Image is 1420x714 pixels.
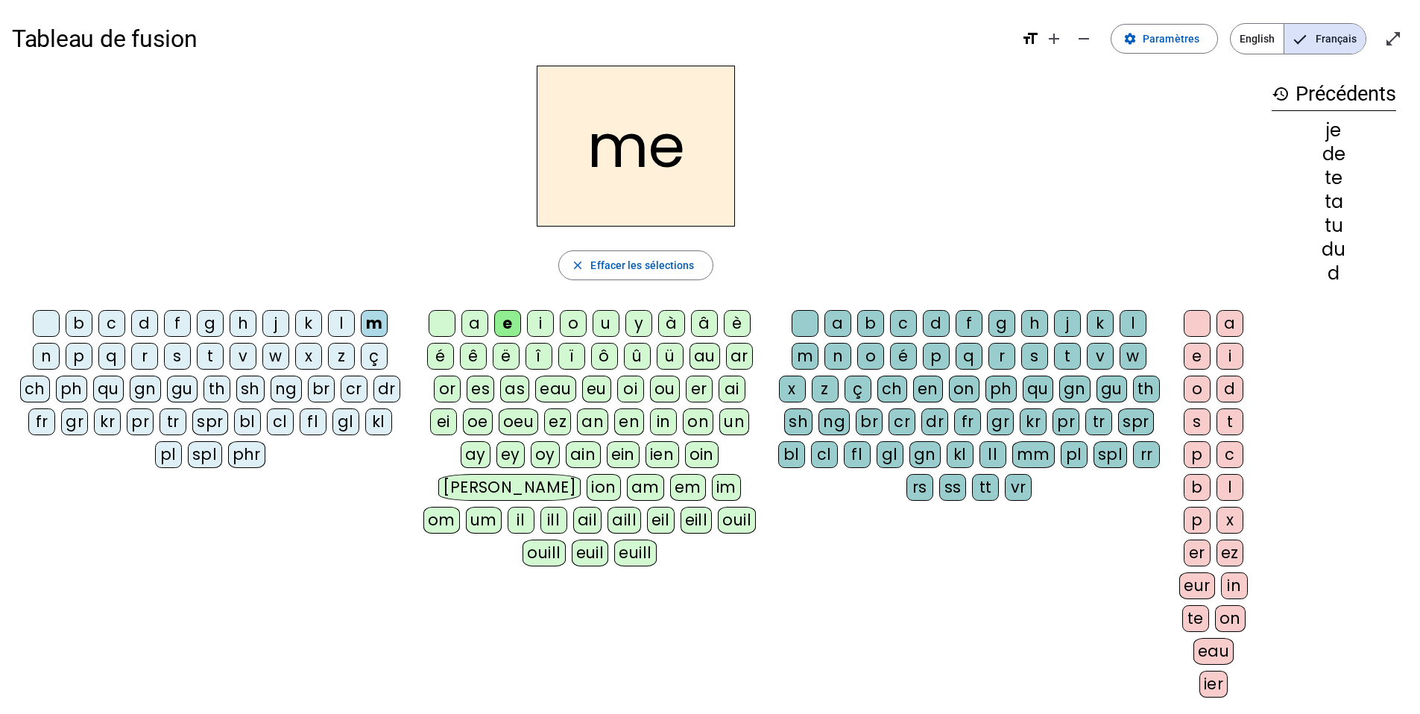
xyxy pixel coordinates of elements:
div: or [434,376,461,402]
div: il [508,507,534,534]
mat-icon: history [1272,85,1290,103]
h1: Tableau de fusion [12,15,1009,63]
div: kr [94,408,121,435]
div: mm [1012,441,1055,468]
span: Effacer les sélections [590,256,694,274]
div: é [890,343,917,370]
div: a [824,310,851,337]
div: ar [726,343,753,370]
div: fl [844,441,871,468]
div: g [988,310,1015,337]
div: ain [566,441,601,468]
h2: me [537,66,735,227]
mat-icon: settings [1123,32,1137,45]
div: om [423,507,460,534]
h3: Précédents [1272,78,1396,111]
div: fr [28,408,55,435]
div: ail [573,507,602,534]
div: ch [877,376,907,402]
div: te [1272,169,1396,187]
div: cr [889,408,915,435]
div: tt [972,474,999,501]
div: ou [650,376,680,402]
div: à [658,310,685,337]
div: qu [93,376,124,402]
div: h [230,310,256,337]
div: y [625,310,652,337]
div: s [1021,343,1048,370]
mat-icon: add [1045,30,1063,48]
div: oe [463,408,493,435]
div: as [500,376,529,402]
div: br [308,376,335,402]
div: on [949,376,979,402]
div: d [923,310,950,337]
div: ey [496,441,525,468]
div: th [203,376,230,402]
div: x [1217,507,1243,534]
div: û [624,343,651,370]
div: gu [167,376,198,402]
div: ng [818,408,850,435]
span: Français [1284,24,1366,54]
div: spr [192,408,228,435]
div: p [923,343,950,370]
div: gl [877,441,903,468]
button: Diminuer la taille de la police [1069,24,1099,54]
div: é [427,343,454,370]
div: d [131,310,158,337]
div: t [197,343,224,370]
div: oeu [499,408,539,435]
div: ng [271,376,302,402]
div: gr [61,408,88,435]
div: [PERSON_NAME] [438,474,581,501]
div: gn [130,376,161,402]
div: ta [1272,193,1396,211]
div: j [262,310,289,337]
button: Augmenter la taille de la police [1039,24,1069,54]
div: qu [1023,376,1053,402]
div: pr [1053,408,1079,435]
div: rr [1133,441,1160,468]
div: ê [460,343,487,370]
div: phr [228,441,266,468]
div: pl [1061,441,1088,468]
div: rs [906,474,933,501]
div: am [627,474,664,501]
div: ei [430,408,457,435]
div: oi [617,376,644,402]
div: j [1054,310,1081,337]
div: ouil [718,507,756,534]
div: ph [56,376,87,402]
div: w [262,343,289,370]
div: on [683,408,713,435]
div: ph [985,376,1017,402]
div: ll [979,441,1006,468]
div: e [1184,343,1211,370]
div: im [712,474,741,501]
div: s [1184,408,1211,435]
div: eau [535,376,576,402]
div: i [527,310,554,337]
div: kr [1020,408,1047,435]
mat-icon: remove [1075,30,1093,48]
div: ô [591,343,618,370]
div: ier [1199,671,1228,698]
div: è [724,310,751,337]
div: ai [719,376,745,402]
div: euil [572,540,609,566]
div: fl [300,408,326,435]
div: ç [845,376,871,402]
div: î [526,343,552,370]
div: t [1217,408,1243,435]
div: n [33,343,60,370]
div: c [98,310,125,337]
div: b [857,310,884,337]
div: eil [647,507,675,534]
button: Effacer les sélections [558,250,713,280]
button: Paramètres [1111,24,1218,54]
div: du [1272,241,1396,259]
div: r [988,343,1015,370]
div: tu [1272,217,1396,235]
div: v [230,343,256,370]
